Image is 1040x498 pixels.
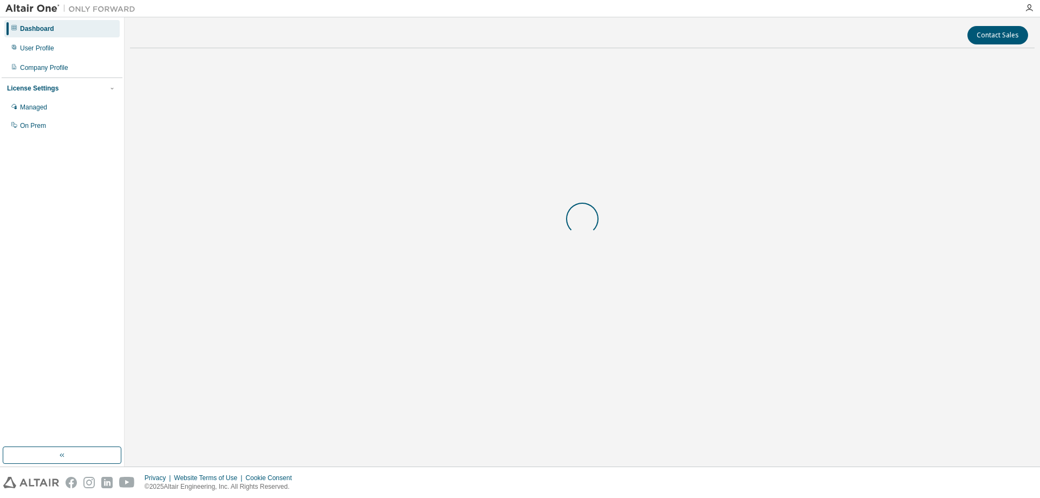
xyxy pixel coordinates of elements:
div: On Prem [20,121,46,130]
img: altair_logo.svg [3,477,59,488]
div: Privacy [145,474,174,482]
div: User Profile [20,44,54,53]
div: Company Profile [20,63,68,72]
img: youtube.svg [119,477,135,488]
button: Contact Sales [967,26,1028,44]
img: facebook.svg [66,477,77,488]
div: License Settings [7,84,58,93]
div: Website Terms of Use [174,474,245,482]
img: instagram.svg [83,477,95,488]
div: Dashboard [20,24,54,33]
p: © 2025 Altair Engineering, Inc. All Rights Reserved. [145,482,298,491]
img: Altair One [5,3,141,14]
img: linkedin.svg [101,477,113,488]
div: Cookie Consent [245,474,298,482]
div: Managed [20,103,47,112]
